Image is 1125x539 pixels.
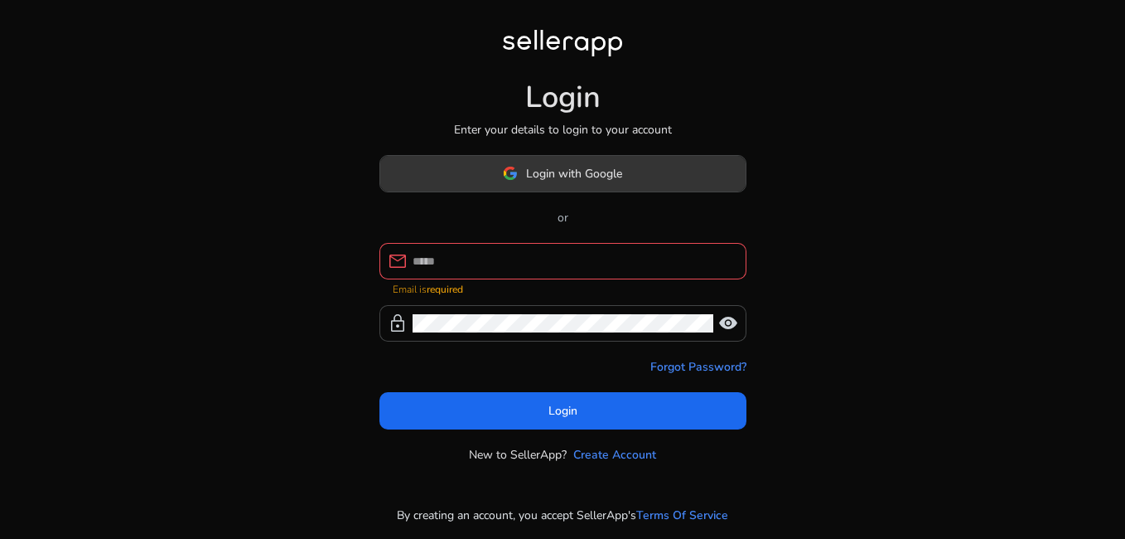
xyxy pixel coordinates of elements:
[573,446,656,464] a: Create Account
[379,209,746,226] p: or
[526,165,622,182] span: Login with Google
[718,313,738,333] span: visibility
[636,507,728,524] a: Terms Of Service
[650,358,746,376] a: Forgot Password?
[388,313,408,333] span: lock
[379,155,746,192] button: Login with Google
[393,279,733,297] mat-error: Email is
[469,446,567,464] p: New to SellerApp?
[388,251,408,271] span: mail
[503,166,518,181] img: google-logo.svg
[548,402,577,420] span: Login
[454,121,672,138] p: Enter your details to login to your account
[379,392,746,430] button: Login
[525,80,601,115] h1: Login
[427,283,463,296] strong: required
